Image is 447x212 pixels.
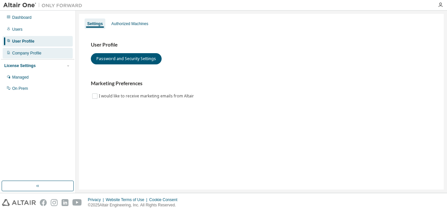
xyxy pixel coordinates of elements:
img: youtube.svg [72,199,82,206]
div: Managed [12,75,29,80]
label: I would like to receive marketing emails from Altair [99,92,195,100]
button: Password and Security Settings [91,53,162,64]
img: facebook.svg [40,199,47,206]
div: License Settings [4,63,36,68]
div: Privacy [88,197,106,202]
h3: Marketing Preferences [91,80,432,87]
div: Authorized Machines [111,21,148,26]
img: altair_logo.svg [2,199,36,206]
div: User Profile [12,39,34,44]
div: Company Profile [12,51,41,56]
img: instagram.svg [51,199,58,206]
img: linkedin.svg [62,199,68,206]
div: On Prem [12,86,28,91]
div: Cookie Consent [149,197,181,202]
div: Website Terms of Use [106,197,149,202]
div: Settings [87,21,103,26]
div: Users [12,27,22,32]
p: © 2025 Altair Engineering, Inc. All Rights Reserved. [88,202,181,208]
div: Dashboard [12,15,32,20]
img: Altair One [3,2,86,9]
h3: User Profile [91,42,432,48]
